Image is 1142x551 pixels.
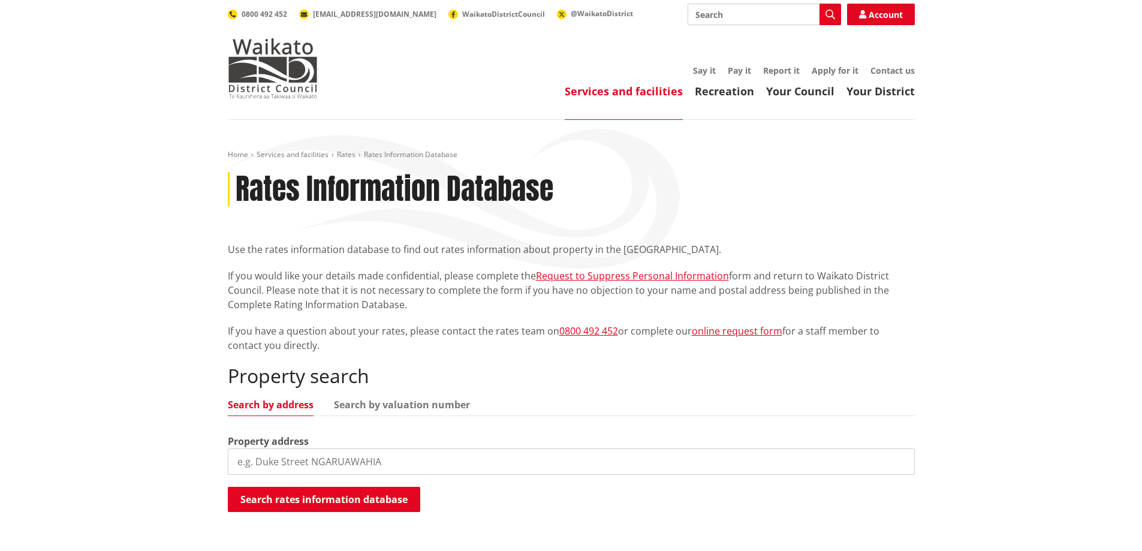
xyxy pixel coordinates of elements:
a: Recreation [695,84,754,98]
a: Apply for it [812,65,858,76]
h1: Rates Information Database [236,172,553,207]
a: 0800 492 452 [228,9,287,19]
input: e.g. Duke Street NGARUAWAHIA [228,448,915,475]
a: 0800 492 452 [559,324,618,338]
a: Say it [693,65,716,76]
a: Contact us [870,65,915,76]
span: @WaikatoDistrict [571,8,633,19]
a: [EMAIL_ADDRESS][DOMAIN_NAME] [299,9,436,19]
a: Pay it [728,65,751,76]
a: Rates [337,149,355,159]
a: Search by address [228,400,314,410]
a: Request to Suppress Personal Information [536,269,729,282]
a: @WaikatoDistrict [557,8,633,19]
a: Search by valuation number [334,400,470,410]
p: If you have a question about your rates, please contact the rates team on or complete our for a s... [228,324,915,353]
a: Your District [846,84,915,98]
p: If you would like your details made confidential, please complete the form and return to Waikato ... [228,269,915,312]
a: online request form [692,324,782,338]
nav: breadcrumb [228,150,915,160]
button: Search rates information database [228,487,420,512]
h2: Property search [228,365,915,387]
a: Home [228,149,248,159]
img: Waikato District Council - Te Kaunihera aa Takiwaa o Waikato [228,38,318,98]
a: Services and facilities [257,149,329,159]
a: Account [847,4,915,25]
span: [EMAIL_ADDRESS][DOMAIN_NAME] [313,9,436,19]
a: Services and facilities [565,84,683,98]
input: Search input [688,4,841,25]
span: 0800 492 452 [242,9,287,19]
a: WaikatoDistrictCouncil [448,9,545,19]
p: Use the rates information database to find out rates information about property in the [GEOGRAPHI... [228,242,915,257]
span: Rates Information Database [364,149,457,159]
label: Property address [228,434,309,448]
a: Report it [763,65,800,76]
a: Your Council [766,84,834,98]
span: WaikatoDistrictCouncil [462,9,545,19]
